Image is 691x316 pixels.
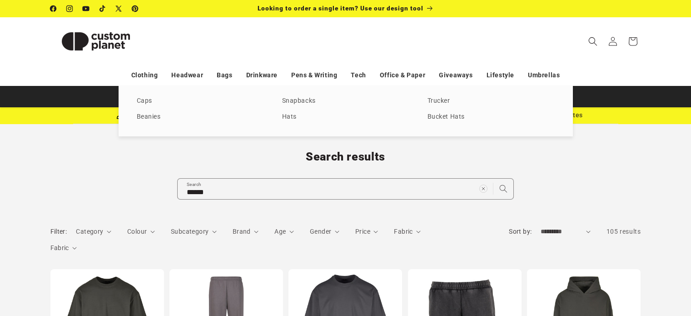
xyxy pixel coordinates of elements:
summary: Fabric (0 selected) [394,227,421,236]
a: Beanies [137,111,264,123]
span: Fabric [50,244,69,251]
summary: Category (0 selected) [76,227,111,236]
span: Age [274,228,286,235]
button: Clear search term [473,179,493,199]
a: Lifestyle [487,67,514,83]
a: Trucker [428,95,555,107]
a: Umbrellas [528,67,560,83]
span: Fabric [394,228,413,235]
span: Price [355,228,370,235]
summary: Gender (0 selected) [310,227,339,236]
summary: Search [583,31,603,51]
a: Office & Paper [380,67,425,83]
a: Drinkware [246,67,278,83]
span: Brand [233,228,251,235]
a: Giveaways [439,67,472,83]
span: Gender [310,228,331,235]
label: Sort by: [509,228,532,235]
img: Custom Planet [50,21,141,62]
a: Bucket Hats [428,111,555,123]
span: 105 results [606,228,641,235]
a: Clothing [131,67,158,83]
a: Caps [137,95,264,107]
span: Looking to order a single item? Use our design tool [258,5,423,12]
summary: Subcategory (0 selected) [171,227,217,236]
span: Subcategory [171,228,209,235]
span: Colour [127,228,147,235]
summary: Colour (0 selected) [127,227,155,236]
h1: Search results [50,150,641,164]
summary: Brand (0 selected) [233,227,259,236]
summary: Age (0 selected) [274,227,294,236]
a: Hats [282,111,409,123]
a: Pens & Writing [291,67,337,83]
button: Search [493,179,513,199]
h2: Filter: [50,227,67,236]
a: Snapbacks [282,95,409,107]
summary: Price [355,227,378,236]
a: Custom Planet [47,17,144,65]
a: Tech [351,67,366,83]
summary: Fabric (0 selected) [50,243,77,253]
span: Category [76,228,103,235]
a: Headwear [171,67,203,83]
a: Bags [217,67,232,83]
